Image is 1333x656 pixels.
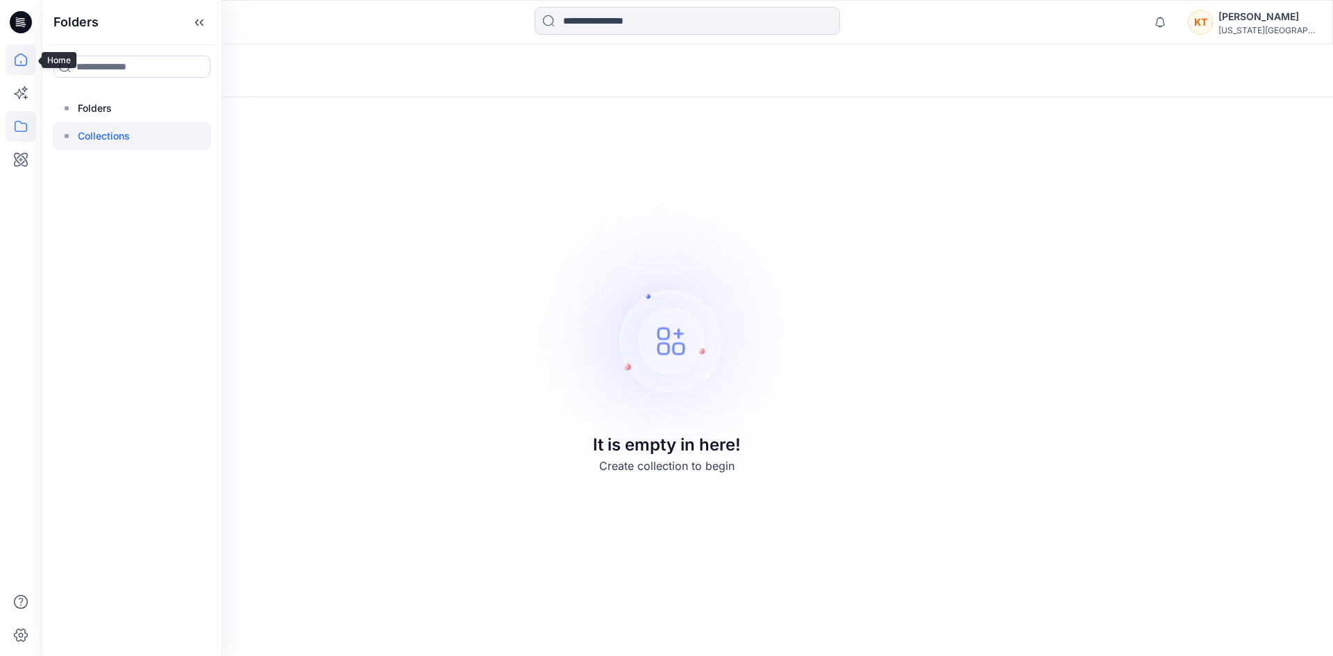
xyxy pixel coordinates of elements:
[1218,8,1316,25] div: [PERSON_NAME]
[473,134,860,522] img: Empty collections page
[78,128,130,144] p: Collections
[599,457,735,474] p: Create collection to begin
[593,432,741,457] p: It is empty in here!
[78,100,112,117] p: Folders
[1218,25,1316,35] div: [US_STATE][GEOGRAPHIC_DATA]...
[1188,10,1213,35] div: KT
